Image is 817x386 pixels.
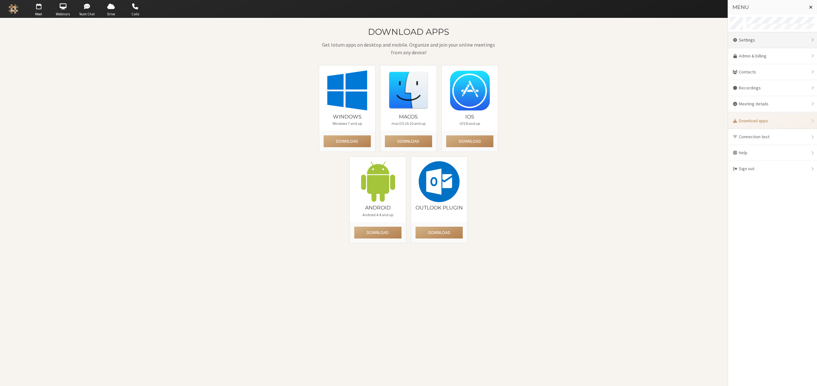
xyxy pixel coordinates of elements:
button: Download [354,227,401,238]
h3: Menu [732,4,804,10]
div: Recordings [728,80,817,96]
p: Get Iotum apps on desktop and mobile. Organize and join your online meetings from any device! [319,41,498,56]
p: iOS 8 and up [446,121,493,126]
img: [object Object] [388,70,429,111]
p: Android 4.4 and up [354,212,401,218]
p: Windows 7 and up [324,121,371,126]
a: Admin & billing [728,48,817,64]
button: Download [416,227,463,238]
button: Download [324,135,371,147]
p: macOS 10.10 and up [385,121,432,126]
span: Drive [100,11,122,17]
div: Contacts [728,64,817,80]
span: Team Chat [76,11,98,17]
div: Connection test [728,129,817,145]
div: Help [728,145,817,161]
span: Webinars [52,11,74,17]
h4: Outlook plugin [416,205,463,211]
button: Download [385,135,432,147]
button: Download [446,135,493,147]
div: Sign out [728,161,817,177]
h2: Download apps [319,27,498,36]
img: [object Object] [449,70,490,111]
span: Calls [124,11,146,17]
img: [object Object] [419,161,460,202]
h4: Android [354,205,401,211]
span: Meet [27,11,50,17]
div: Download apps [728,113,817,129]
img: [object Object] [357,161,398,202]
div: Meeting details [728,96,817,112]
div: Settings [728,32,817,48]
iframe: Chat [801,369,812,382]
h4: macOS [385,114,432,120]
h4: Windows [324,114,371,120]
img: [object Object] [327,70,368,111]
h4: iOS [446,114,493,120]
img: Iotum [9,4,18,14]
